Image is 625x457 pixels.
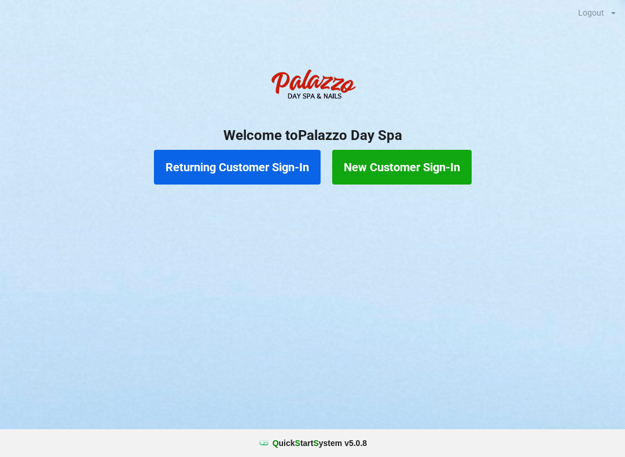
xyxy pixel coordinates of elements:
[266,63,359,109] img: PalazzoDaySpaNails-Logo.png
[258,437,270,449] img: favicon.ico
[313,438,318,448] span: S
[273,438,279,448] span: Q
[295,438,300,448] span: S
[578,9,604,17] div: Logout
[154,150,321,185] button: Returning Customer Sign-In
[273,437,367,449] b: uick tart ystem v 5.0.8
[332,150,472,185] button: New Customer Sign-In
